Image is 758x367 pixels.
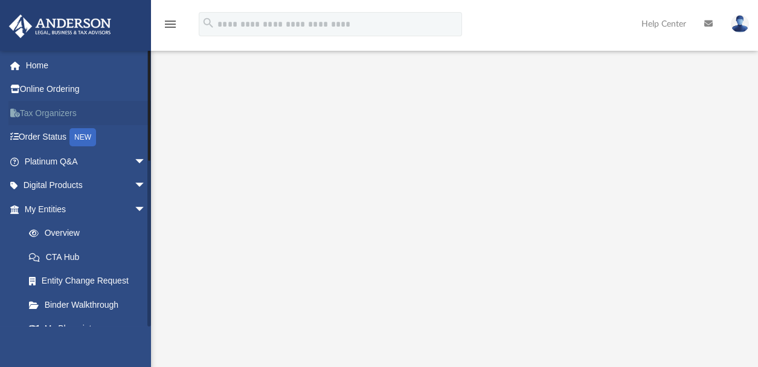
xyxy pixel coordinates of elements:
[17,221,164,245] a: Overview
[8,125,164,150] a: Order StatusNEW
[8,53,164,77] a: Home
[8,174,164,198] a: Digital Productsarrow_drop_down
[731,15,749,33] img: User Pic
[8,101,164,125] a: Tax Organizers
[163,23,178,31] a: menu
[69,128,96,146] div: NEW
[8,77,164,102] a: Online Ordering
[17,245,164,269] a: CTA Hub
[134,149,158,174] span: arrow_drop_down
[8,197,164,221] a: My Entitiesarrow_drop_down
[5,15,115,38] img: Anderson Advisors Platinum Portal
[17,317,158,341] a: My Blueprint
[17,269,164,293] a: Entity Change Request
[134,174,158,198] span: arrow_drop_down
[8,149,164,174] a: Platinum Q&Aarrow_drop_down
[134,197,158,222] span: arrow_drop_down
[17,293,164,317] a: Binder Walkthrough
[202,16,215,30] i: search
[163,17,178,31] i: menu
